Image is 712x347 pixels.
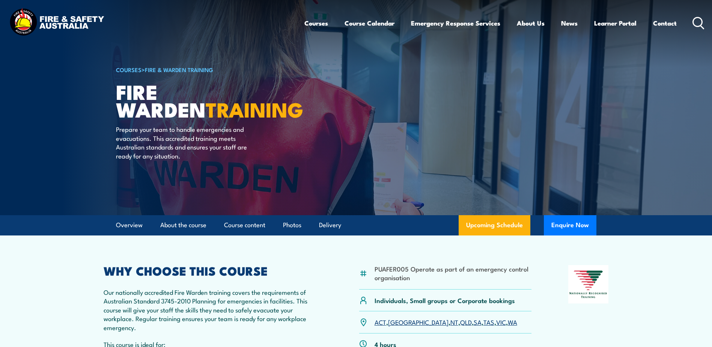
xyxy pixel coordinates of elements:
a: Photos [283,215,301,235]
a: Delivery [319,215,341,235]
a: SA [474,317,482,326]
a: ACT [375,317,386,326]
a: VIC [496,317,506,326]
a: QLD [460,317,472,326]
a: News [561,13,578,33]
a: NT [450,317,458,326]
a: WA [508,317,517,326]
a: About the course [160,215,206,235]
li: PUAFER005 Operate as part of an emergency control organisation [375,264,532,282]
p: Individuals, Small groups or Corporate bookings [375,296,515,305]
a: Overview [116,215,143,235]
p: , , , , , , , [375,318,517,326]
p: Our nationally accredited Fire Warden training covers the requirements of Australian Standard 374... [104,288,323,332]
a: COURSES [116,65,141,74]
a: Fire & Warden Training [145,65,213,74]
a: Course content [224,215,265,235]
p: Prepare your team to handle emergencies and evacuations. This accredited training meets Australia... [116,125,253,160]
button: Enquire Now [544,215,596,235]
a: Contact [653,13,677,33]
img: Nationally Recognised Training logo. [568,265,609,303]
a: Course Calendar [345,13,394,33]
a: TAS [483,317,494,326]
h6: > [116,65,301,74]
strong: TRAINING [206,93,303,124]
a: About Us [517,13,545,33]
a: Learner Portal [594,13,637,33]
h1: Fire Warden [116,83,301,118]
a: [GEOGRAPHIC_DATA] [388,317,449,326]
a: Upcoming Schedule [459,215,530,235]
h2: WHY CHOOSE THIS COURSE [104,265,323,276]
a: Courses [304,13,328,33]
a: Emergency Response Services [411,13,500,33]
